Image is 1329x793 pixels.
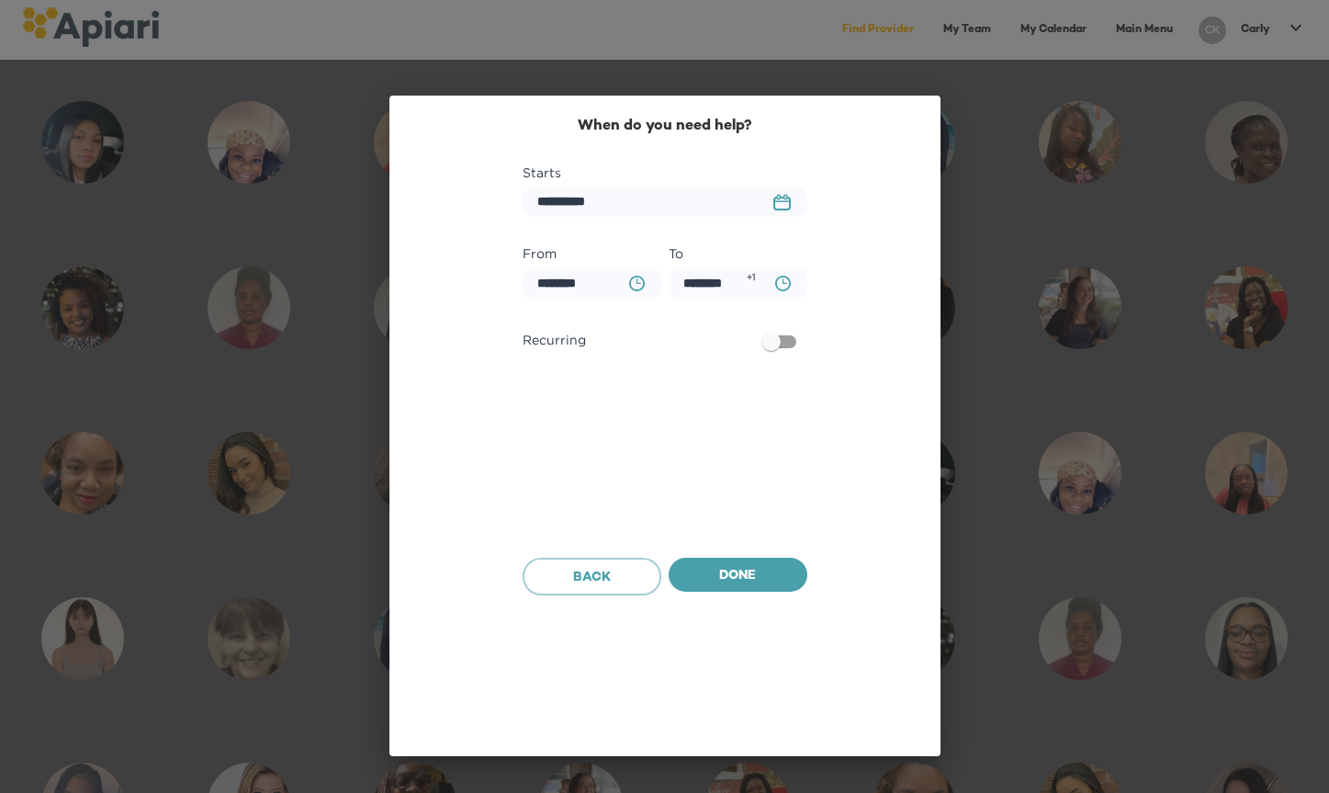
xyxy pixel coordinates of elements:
span: Back [538,567,646,590]
span: Recurring [523,329,586,351]
label: Starts [523,162,807,184]
button: Done [669,558,807,593]
label: From [523,243,661,265]
label: To [669,243,807,265]
button: Back [523,558,661,596]
span: Done [683,565,793,588]
h2: When do you need help? [523,118,807,135]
